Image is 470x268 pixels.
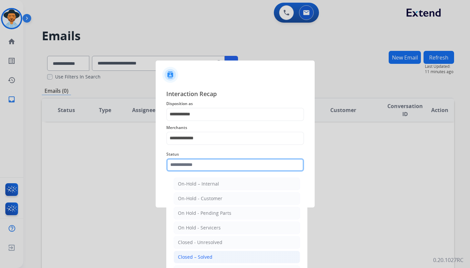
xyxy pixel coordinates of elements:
[178,181,219,187] div: On-Hold – Internal
[178,195,222,202] div: On-Hold - Customer
[178,239,222,246] div: Closed - Unresolved
[178,210,231,216] div: On Hold - Pending Parts
[433,256,463,264] p: 0.20.1027RC
[166,100,304,108] span: Disposition as
[162,67,178,83] img: contactIcon
[178,224,221,231] div: On Hold - Servicers
[178,254,212,260] div: Closed – Solved
[166,89,304,100] span: Interaction Recap
[166,124,304,132] span: Merchants
[166,150,304,158] span: Status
